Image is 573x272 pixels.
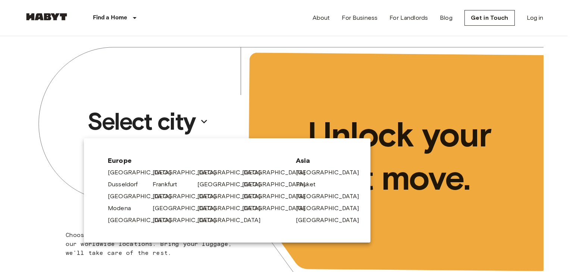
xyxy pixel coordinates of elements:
[296,192,367,201] a: [GEOGRAPHIC_DATA]
[197,216,268,225] a: [GEOGRAPHIC_DATA]
[108,204,138,213] a: Modena
[153,180,185,189] a: Frankfurt
[197,204,268,213] a: [GEOGRAPHIC_DATA]
[296,156,347,165] span: Asia
[296,216,367,225] a: [GEOGRAPHIC_DATA]
[197,192,268,201] a: [GEOGRAPHIC_DATA]
[153,168,223,177] a: [GEOGRAPHIC_DATA]
[108,168,179,177] a: [GEOGRAPHIC_DATA]
[296,180,323,189] a: Phuket
[108,192,179,201] a: [GEOGRAPHIC_DATA]
[296,168,367,177] a: [GEOGRAPHIC_DATA]
[153,192,223,201] a: [GEOGRAPHIC_DATA]
[153,204,223,213] a: [GEOGRAPHIC_DATA]
[242,168,313,177] a: [GEOGRAPHIC_DATA]
[108,180,145,189] a: Dusseldorf
[197,168,268,177] a: [GEOGRAPHIC_DATA]
[296,204,367,213] a: [GEOGRAPHIC_DATA]
[108,156,284,165] span: Europe
[153,216,223,225] a: [GEOGRAPHIC_DATA]
[242,204,313,213] a: [GEOGRAPHIC_DATA]
[242,180,313,189] a: [GEOGRAPHIC_DATA]
[242,192,313,201] a: [GEOGRAPHIC_DATA]
[108,216,179,225] a: [GEOGRAPHIC_DATA]
[197,180,268,189] a: [GEOGRAPHIC_DATA]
